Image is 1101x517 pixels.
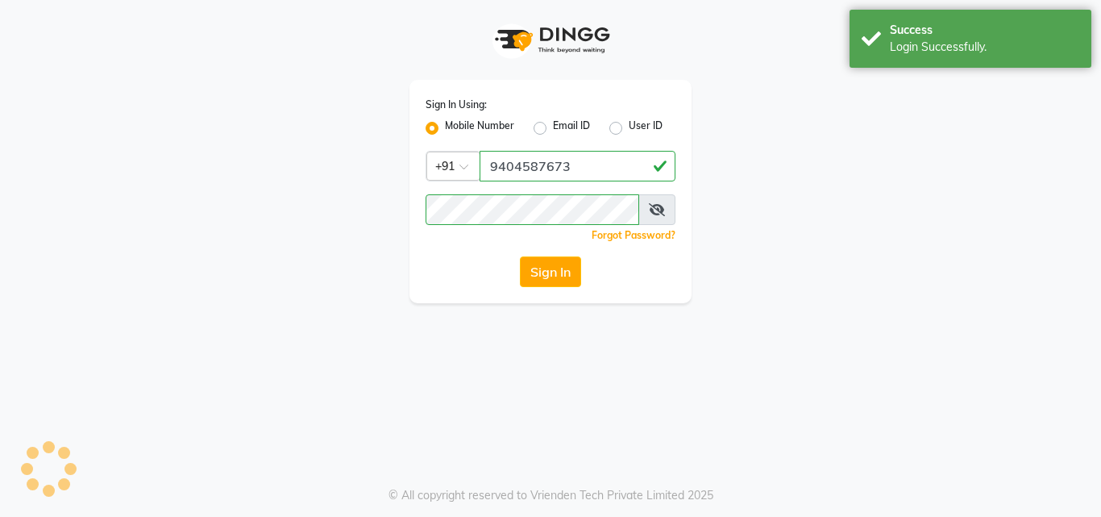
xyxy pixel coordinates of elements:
label: Sign In Using: [426,98,487,112]
a: Forgot Password? [592,229,675,241]
div: Success [890,22,1079,39]
img: logo1.svg [486,16,615,64]
input: Username [426,194,639,225]
label: Email ID [553,119,590,138]
label: User ID [629,119,663,138]
div: Login Successfully. [890,39,1079,56]
button: Sign In [520,256,581,287]
input: Username [480,151,675,181]
label: Mobile Number [445,119,514,138]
